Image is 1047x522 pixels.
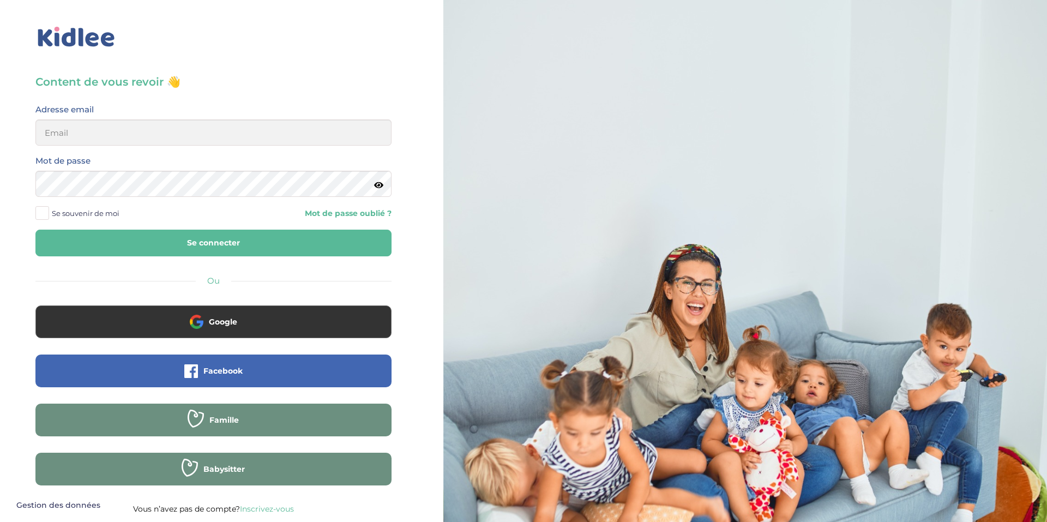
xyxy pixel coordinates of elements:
img: facebook.png [184,364,198,378]
a: Famille [35,422,392,433]
a: Mot de passe oublié ? [221,208,391,219]
button: Google [35,305,392,338]
span: Google [209,316,237,327]
span: Babysitter [203,464,245,475]
span: Ou [207,275,220,286]
img: logo_kidlee_bleu [35,25,117,50]
label: Adresse email [35,103,94,117]
input: Email [35,119,392,146]
a: Facebook [35,373,392,383]
a: Google [35,324,392,334]
span: Se souvenir de moi [52,206,119,220]
button: Babysitter [35,453,392,485]
span: Gestion des données [16,501,100,511]
p: Vous n’avez pas de compte? [35,502,392,516]
button: Facebook [35,355,392,387]
a: Babysitter [35,471,392,482]
label: Mot de passe [35,154,91,168]
span: Famille [209,415,239,425]
img: google.png [190,315,203,328]
h3: Content de vous revoir 👋 [35,74,392,89]
span: Facebook [203,365,243,376]
a: Inscrivez-vous [240,504,294,514]
button: Famille [35,404,392,436]
button: Gestion des données [10,494,107,517]
button: Se connecter [35,230,392,256]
